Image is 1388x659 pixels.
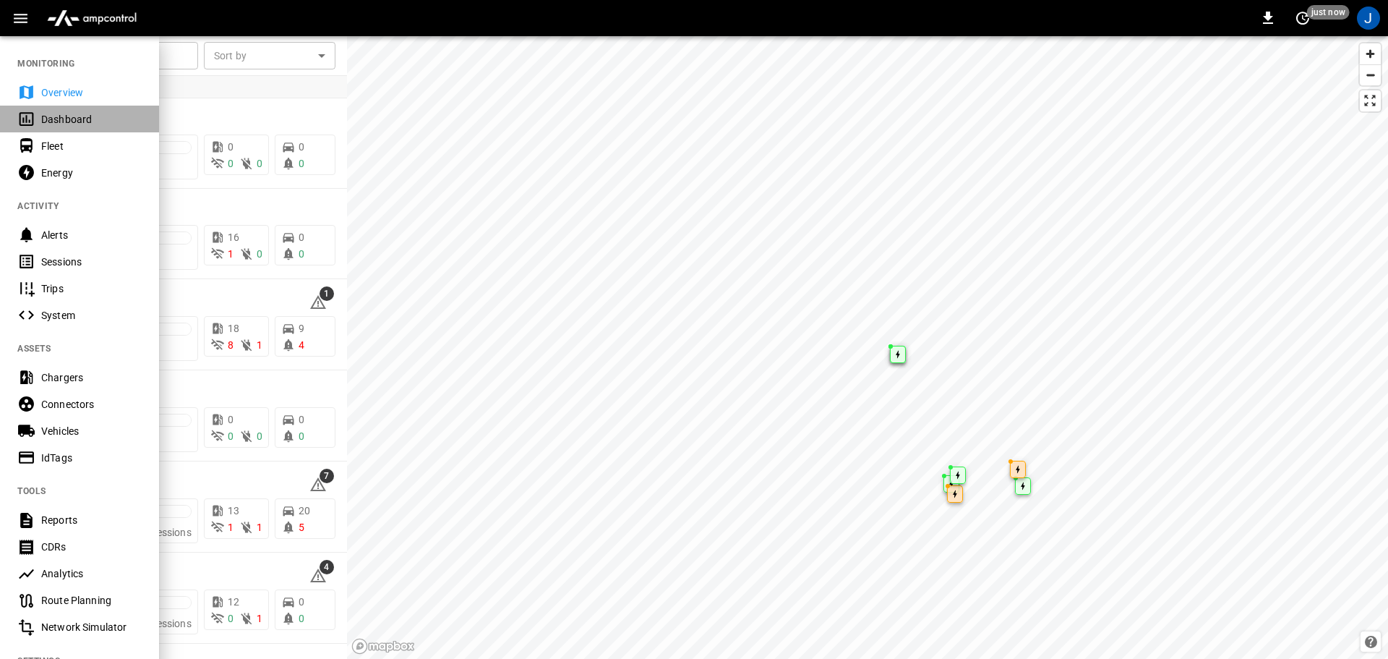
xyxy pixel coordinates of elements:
[41,281,142,296] div: Trips
[41,451,142,465] div: IdTags
[41,593,142,608] div: Route Planning
[1307,5,1350,20] span: just now
[41,139,142,153] div: Fleet
[41,370,142,385] div: Chargers
[41,620,142,634] div: Network Simulator
[41,255,142,269] div: Sessions
[41,85,142,100] div: Overview
[41,228,142,242] div: Alerts
[1291,7,1314,30] button: set refresh interval
[41,397,142,412] div: Connectors
[41,112,142,127] div: Dashboard
[41,566,142,581] div: Analytics
[41,424,142,438] div: Vehicles
[41,308,142,323] div: System
[41,540,142,554] div: CDRs
[41,4,142,32] img: ampcontrol.io logo
[41,166,142,180] div: Energy
[41,513,142,527] div: Reports
[1357,7,1380,30] div: profile-icon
